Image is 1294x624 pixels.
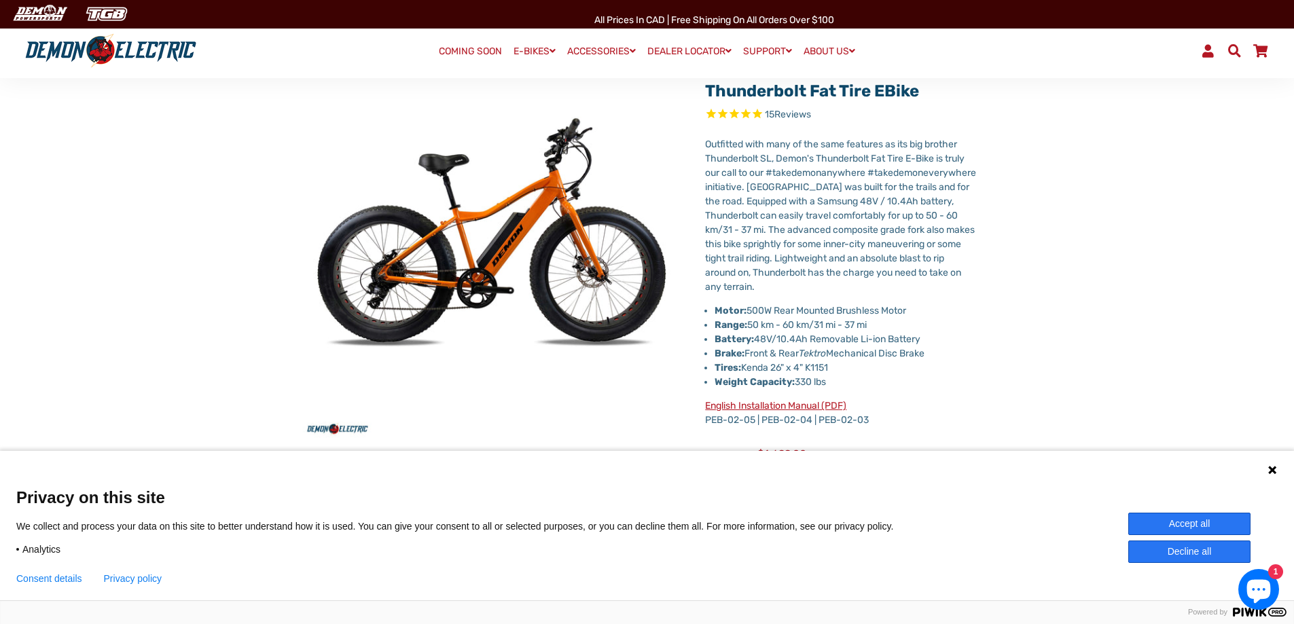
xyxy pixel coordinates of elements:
a: English Installation Manual (PDF) [705,400,846,411]
a: ACCESSORIES [562,41,641,61]
strong: Motor: [715,305,747,316]
li: Front & Rear Mechanical Disc Brake [715,346,976,361]
img: TGB Canada [79,3,134,25]
p: PEB-02-05 | PEB-02-04 | PEB-02-03 [705,399,976,427]
strong: Tires: [715,362,741,373]
a: ABOUT US [799,41,860,61]
strong: Weight Capacity: [715,376,795,388]
em: Tektro [799,348,826,359]
span: Powered by [1183,608,1233,617]
img: Demon Electric logo [20,33,201,69]
a: COMING SOON [434,42,507,61]
span: Reviews [774,109,811,120]
inbox-online-store-chat: Shopify online store chat [1234,569,1283,613]
p: We collect and process your data on this site to better understand how it is used. You can give y... [16,520,914,532]
button: Decline all [1128,540,1251,563]
a: Privacy policy [104,573,162,584]
li: 50 km - 60 km/31 mi - 37 mi [715,318,976,332]
button: Accept all [1128,513,1251,535]
span: Outfitted with many of the same features as its big brother Thunderbolt SL, Demon's Thunderbolt F... [705,139,976,293]
strong: Brake: [715,348,744,359]
a: DEALER LOCATOR [643,41,736,61]
li: 48V/10.4Ah Removable Li-ion Battery [715,332,976,346]
span: Analytics [22,543,60,555]
li: 500W Rear Mounted Brushless Motor [715,304,976,318]
a: Thunderbolt Fat Tire eBike [705,81,919,100]
span: 15 reviews [765,109,811,120]
a: E-BIKES [509,41,560,61]
strong: Battery: [715,333,754,345]
img: Demon Electric [7,3,72,25]
span: All Prices in CAD | Free shipping on all orders over $100 [594,14,834,26]
span: Privacy on this site [16,488,1278,507]
span: $1,699.00 [757,446,885,472]
li: Kenda 26" x 4" K1151 [715,361,976,375]
li: 330 lbs [715,375,976,389]
a: SUPPORT [738,41,797,61]
span: Rated 4.8 out of 5 stars 15 reviews [705,107,976,123]
strong: Range: [715,319,747,331]
button: Consent details [16,573,82,584]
